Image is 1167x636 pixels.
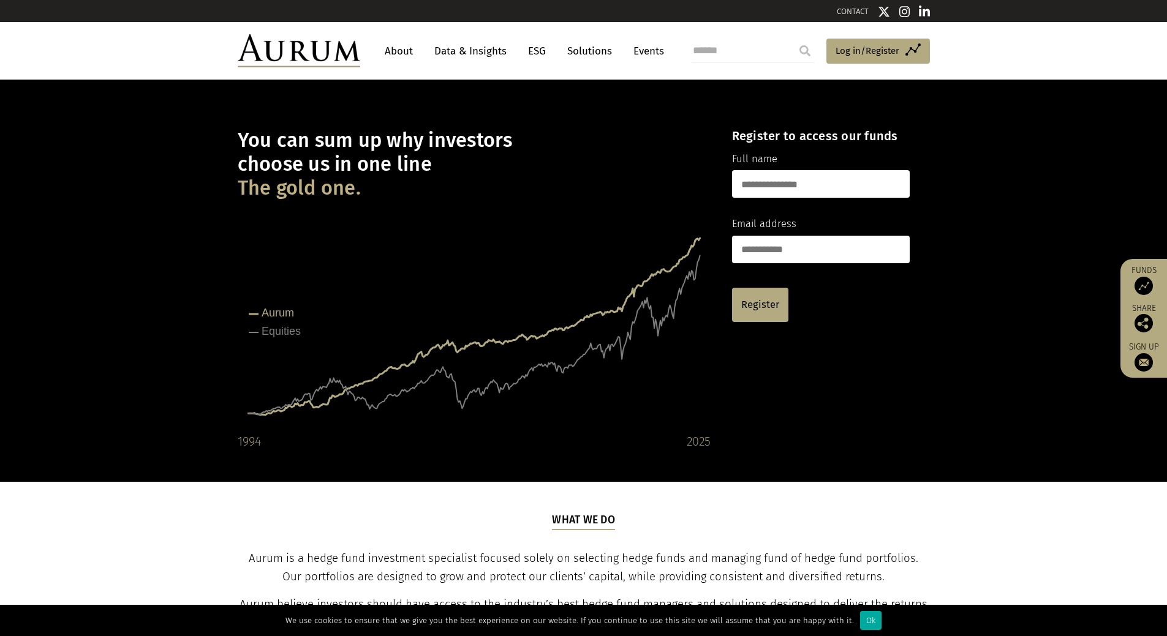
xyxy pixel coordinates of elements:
div: 2025 [687,432,711,451]
img: Sign up to our newsletter [1135,353,1153,372]
label: Email address [732,216,796,232]
h5: What we do [552,512,615,529]
img: Twitter icon [878,6,890,18]
img: Instagram icon [899,6,910,18]
input: Submit [793,39,817,63]
tspan: Aurum [262,307,294,319]
a: CONTACT [837,7,869,16]
span: The gold one. [238,176,361,200]
h4: Register to access our funds [732,129,910,143]
a: Solutions [561,40,618,62]
div: Ok [860,611,882,630]
h1: You can sum up why investors choose us in one line [238,129,711,200]
img: Linkedin icon [919,6,930,18]
img: Access Funds [1135,277,1153,295]
div: Share [1127,304,1161,332]
img: Share this post [1135,314,1153,332]
a: Data & Insights [428,40,513,62]
a: About [379,40,419,62]
label: Full name [732,151,777,167]
a: Sign up [1127,342,1161,372]
a: Log in/Register [826,39,930,64]
a: ESG [522,40,552,62]
a: Register [732,288,788,322]
img: Aurum [238,34,360,67]
div: 1994 [238,432,261,451]
span: Log in/Register [836,43,899,58]
a: Events [627,40,664,62]
tspan: Equities [262,325,301,337]
span: Aurum is a hedge fund investment specialist focused solely on selecting hedge funds and managing ... [249,552,918,583]
a: Funds [1127,265,1161,295]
